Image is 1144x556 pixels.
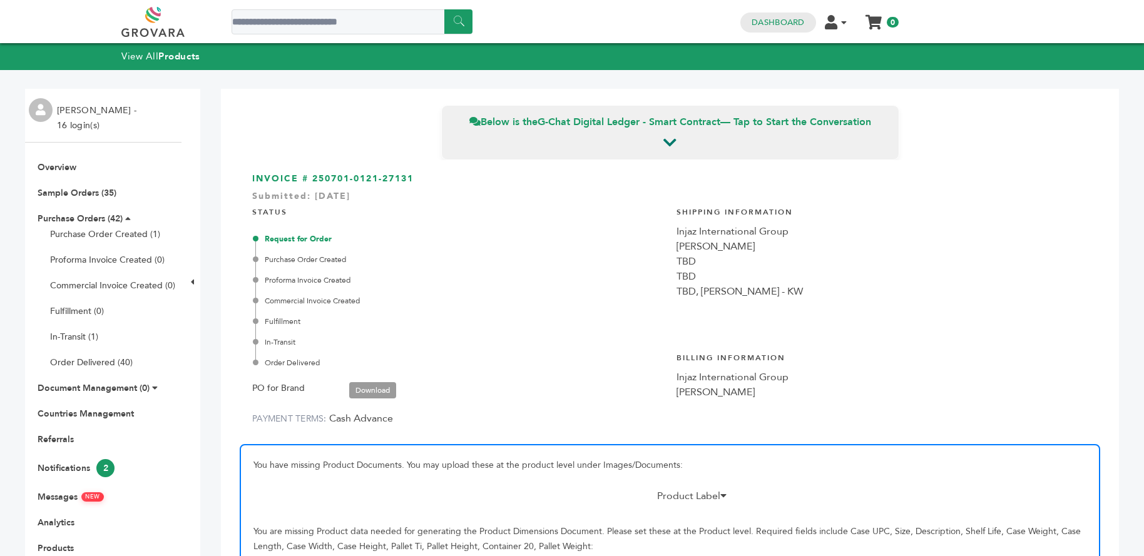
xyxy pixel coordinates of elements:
input: Search a product or brand... [232,9,472,34]
a: Sample Orders (35) [38,187,116,199]
img: profile.png [29,98,53,122]
div: Proforma Invoice Created [255,275,664,286]
a: Fulfillment (0) [50,305,104,317]
span: 2 [96,459,115,477]
a: Purchase Orders (42) [38,213,123,225]
a: Referrals [38,433,74,445]
a: My Cart [867,11,881,24]
span: Cash Advance [329,412,393,425]
div: Submitted: [DATE] [252,190,1088,209]
a: Commercial Invoice Created (0) [50,280,175,291]
a: Dashboard [752,17,804,28]
h3: INVOICE # 250701-0121-27131 [252,173,1088,185]
div: [PERSON_NAME] [677,385,1088,400]
a: View AllProducts [121,50,200,63]
a: Overview [38,161,76,173]
a: Countries Management [38,408,134,420]
div: TBD [677,269,1088,284]
div: Purchase Order Created [255,254,664,265]
h4: STATUS [252,198,664,224]
label: PO for Brand [252,381,305,396]
div: [PERSON_NAME] [677,239,1088,254]
div: TBD, [PERSON_NAME] - KW [677,284,1088,299]
a: Notifications2 [38,462,115,474]
span: NEW [81,492,104,502]
p: You have missing Product Documents. You may upload these at the product level under Images/Docume... [253,458,1086,473]
a: Products [38,542,74,554]
a: Purchase Order Created (1) [50,228,160,240]
div: Request for Order [255,233,664,245]
div: Injaz International Group [677,224,1088,239]
div: Order Delivered [255,357,664,368]
a: Document Management (0) [38,382,150,394]
a: Analytics [38,517,74,528]
div: Fulfillment [255,316,664,327]
li: Product Label [651,488,727,503]
div: Injaz International Group [677,370,1088,385]
span: Below is the — Tap to Start the Conversation [469,115,871,129]
label: PAYMENT TERMS: [252,413,327,425]
div: In-Transit [255,336,664,348]
div: TBD [677,254,1088,269]
strong: Products [158,50,200,63]
p: You are missing Product data needed for generating the Product Dimensions Document. Please set th... [253,524,1086,554]
a: In-Transit (1) [50,331,98,343]
a: Order Delivered (40) [50,356,133,368]
a: Proforma Invoice Created (0) [50,254,165,266]
span: 0 [887,17,899,28]
h4: Shipping Information [677,198,1088,224]
div: Commercial Invoice Created [255,295,664,306]
h4: Billing Information [677,343,1088,370]
strong: G-Chat Digital Ledger - Smart Contract [538,115,720,129]
li: [PERSON_NAME] - 16 login(s) [57,103,140,133]
a: Download [349,382,396,398]
a: MessagesNEW [38,491,104,503]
